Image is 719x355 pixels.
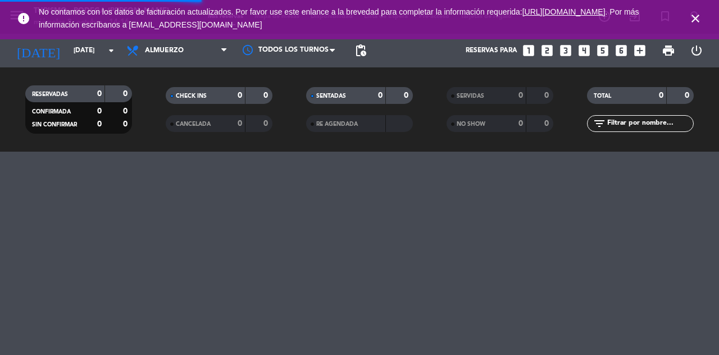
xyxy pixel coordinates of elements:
i: looks_6 [614,43,629,58]
strong: 0 [238,92,242,99]
span: SIN CONFIRMAR [32,122,77,128]
i: filter_list [593,117,606,130]
span: No contamos con los datos de facturación actualizados. Por favor use este enlance a la brevedad p... [39,7,639,29]
i: arrow_drop_down [104,44,118,57]
strong: 0 [123,90,130,98]
span: CHECK INS [176,93,207,99]
i: [DATE] [8,38,68,63]
strong: 0 [97,107,102,115]
strong: 0 [544,92,551,99]
strong: 0 [238,120,242,128]
span: pending_actions [354,44,367,57]
i: close [689,12,702,25]
strong: 0 [685,92,691,99]
i: add_box [632,43,647,58]
i: looks_3 [558,43,573,58]
span: Reservas para [466,47,517,54]
i: power_settings_new [690,44,703,57]
strong: 0 [404,92,411,99]
i: looks_5 [595,43,610,58]
strong: 0 [378,92,383,99]
span: RESERVADAS [32,92,68,97]
strong: 0 [97,90,102,98]
strong: 0 [518,120,523,128]
strong: 0 [123,107,130,115]
i: looks_4 [577,43,591,58]
span: CANCELADA [176,121,211,127]
input: Filtrar por nombre... [606,117,693,130]
span: Almuerzo [145,47,184,54]
span: NO SHOW [457,121,485,127]
span: TOTAL [594,93,611,99]
strong: 0 [97,120,102,128]
strong: 0 [263,92,270,99]
div: LOG OUT [682,34,711,67]
span: CONFIRMADA [32,109,71,115]
strong: 0 [518,92,523,99]
span: RE AGENDADA [316,121,358,127]
strong: 0 [123,120,130,128]
span: SERVIDAS [457,93,484,99]
strong: 0 [659,92,663,99]
i: looks_one [521,43,536,58]
strong: 0 [544,120,551,128]
i: error [17,12,30,25]
span: print [662,44,675,57]
span: SENTADAS [316,93,346,99]
a: [URL][DOMAIN_NAME] [522,7,606,16]
strong: 0 [263,120,270,128]
i: looks_two [540,43,554,58]
a: . Por más información escríbanos a [EMAIL_ADDRESS][DOMAIN_NAME] [39,7,639,29]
